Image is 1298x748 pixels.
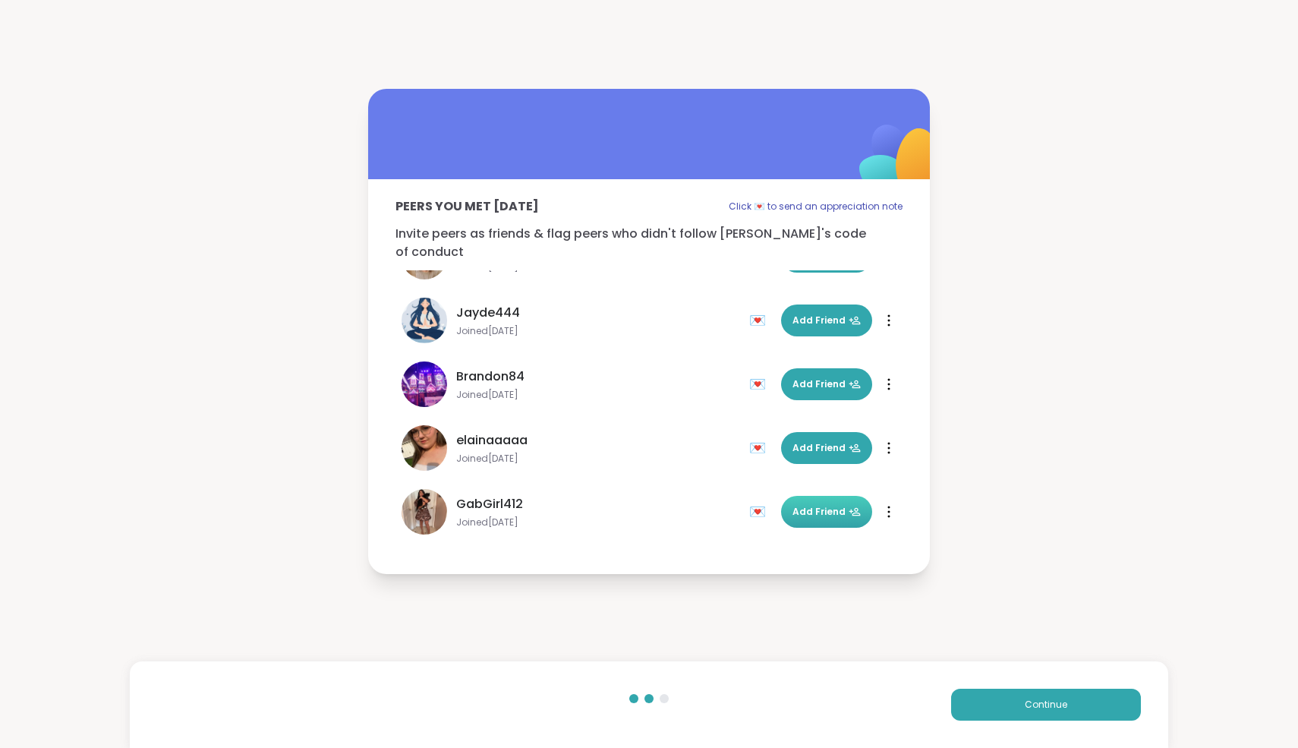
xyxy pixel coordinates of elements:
div: 💌 [749,436,772,460]
p: Peers you met [DATE] [395,197,539,216]
div: 💌 [749,372,772,396]
p: Click 💌 to send an appreciation note [729,197,903,216]
img: GabGirl412 [402,489,447,535]
img: Jayde444 [402,298,447,343]
button: Continue [951,689,1141,721]
button: Add Friend [781,432,872,464]
span: Add Friend [792,377,861,391]
span: Add Friend [792,314,861,327]
span: Continue [1025,698,1067,712]
span: GabGirl412 [456,495,523,513]
p: Invite peers as friends & flag peers who didn't follow [PERSON_NAME]'s code of conduct [395,225,903,261]
button: Add Friend [781,368,872,400]
span: Jayde444 [456,304,520,322]
span: elainaaaaa [456,431,528,450]
button: Add Friend [781,305,872,336]
div: 💌 [749,500,772,524]
img: elainaaaaa [402,425,447,471]
div: 💌 [749,308,772,333]
img: ShareWell Logomark [824,85,975,236]
span: Joined [DATE] [456,453,740,465]
span: Brandon84 [456,368,525,386]
img: Brandon84 [402,361,447,407]
span: Joined [DATE] [456,516,740,529]
span: Joined [DATE] [456,325,740,337]
span: Joined [DATE] [456,389,740,401]
span: Add Friend [792,441,861,455]
button: Add Friend [781,496,872,528]
span: Add Friend [792,505,861,519]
